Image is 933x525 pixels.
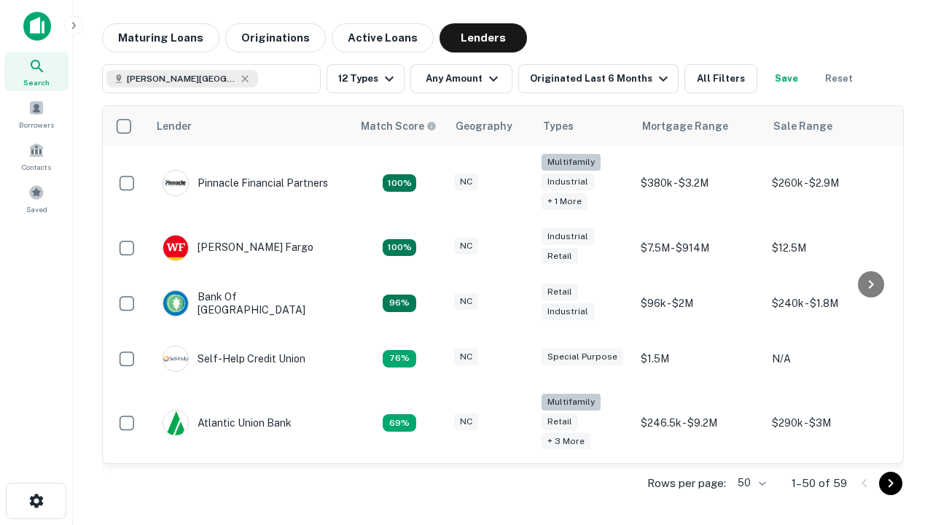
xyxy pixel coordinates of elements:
button: Go to next page [879,472,902,495]
div: Industrial [542,303,594,320]
div: NC [454,174,478,190]
div: Matching Properties: 11, hasApolloMatch: undefined [383,350,416,367]
div: Retail [542,413,578,430]
div: Originated Last 6 Months [530,70,672,87]
div: Matching Properties: 15, hasApolloMatch: undefined [383,239,416,257]
div: NC [454,238,478,254]
img: picture [163,236,188,260]
div: Industrial [542,174,594,190]
button: Any Amount [410,64,512,93]
div: Types [543,117,574,135]
div: + 1 more [542,193,587,210]
button: Active Loans [332,23,434,52]
div: [PERSON_NAME] Fargo [163,235,313,261]
div: Multifamily [542,394,601,411]
td: $260k - $2.9M [765,147,896,220]
button: Lenders [440,23,527,52]
button: All Filters [684,64,757,93]
span: Borrowers [19,119,54,131]
td: N/A [765,331,896,386]
div: Matching Properties: 14, hasApolloMatch: undefined [383,295,416,312]
div: Retail [542,284,578,300]
img: picture [163,411,188,435]
span: Saved [26,203,47,215]
div: Retail [542,248,578,265]
img: picture [163,346,188,371]
div: Self-help Credit Union [163,346,305,372]
a: Saved [4,179,69,218]
td: $380k - $3.2M [633,147,765,220]
p: Rows per page: [647,475,726,492]
div: Lender [157,117,192,135]
td: $12.5M [765,220,896,276]
a: Search [4,52,69,91]
div: Atlantic Union Bank [163,410,292,436]
a: Borrowers [4,94,69,133]
th: Sale Range [765,106,896,147]
th: Geography [447,106,534,147]
button: Maturing Loans [102,23,219,52]
th: Lender [148,106,352,147]
span: Search [23,77,50,88]
button: 12 Types [327,64,405,93]
span: [PERSON_NAME][GEOGRAPHIC_DATA], [GEOGRAPHIC_DATA] [127,72,236,85]
div: Matching Properties: 10, hasApolloMatch: undefined [383,414,416,432]
div: Capitalize uses an advanced AI algorithm to match your search with the best lender. The match sco... [361,118,437,134]
div: + 3 more [542,433,590,450]
div: Mortgage Range [642,117,728,135]
div: Bank Of [GEOGRAPHIC_DATA] [163,290,337,316]
img: capitalize-icon.png [23,12,51,41]
h6: Match Score [361,118,434,134]
td: $246.5k - $9.2M [633,386,765,460]
button: Save your search to get updates of matches that match your search criteria. [763,64,810,93]
div: Geography [456,117,512,135]
div: NC [454,349,478,365]
button: Reset [816,64,862,93]
div: 50 [732,472,768,494]
img: picture [163,171,188,195]
td: $240k - $1.8M [765,276,896,331]
td: $290k - $3M [765,386,896,460]
iframe: Chat Widget [860,362,933,432]
div: Sale Range [773,117,832,135]
th: Capitalize uses an advanced AI algorithm to match your search with the best lender. The match sco... [352,106,447,147]
th: Types [534,106,633,147]
div: Matching Properties: 26, hasApolloMatch: undefined [383,174,416,192]
button: Originated Last 6 Months [518,64,679,93]
td: $1.5M [633,331,765,386]
div: Pinnacle Financial Partners [163,170,328,196]
th: Mortgage Range [633,106,765,147]
div: NC [454,293,478,310]
button: Originations [225,23,326,52]
td: $7.5M - $914M [633,220,765,276]
td: $96k - $2M [633,276,765,331]
span: Contacts [22,161,51,173]
img: picture [163,291,188,316]
div: Industrial [542,228,594,245]
div: Multifamily [542,154,601,171]
div: Special Purpose [542,349,623,365]
a: Contacts [4,136,69,176]
div: NC [454,413,478,430]
p: 1–50 of 59 [792,475,847,492]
